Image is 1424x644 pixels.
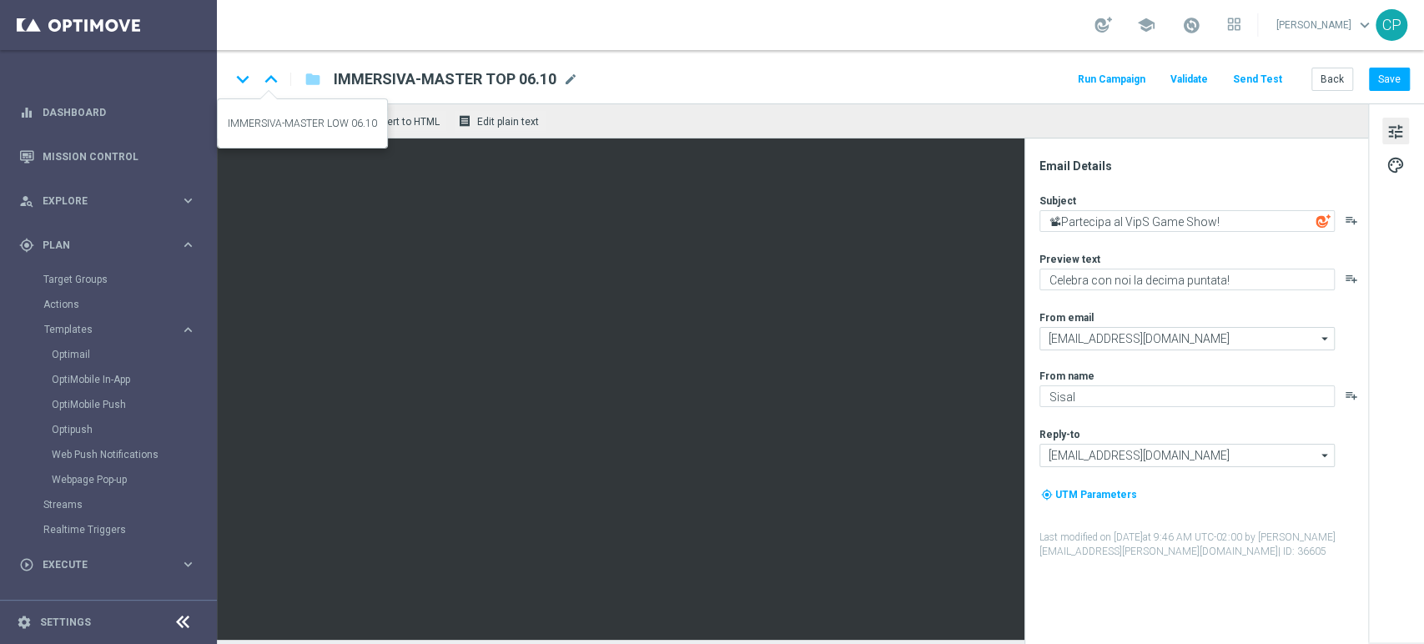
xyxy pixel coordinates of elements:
[52,442,215,467] div: Web Push Notifications
[43,196,180,206] span: Explore
[458,114,471,128] i: receipt
[1039,158,1366,174] div: Email Details
[19,238,34,253] i: gps_fixed
[1230,68,1285,91] button: Send Test
[52,467,215,492] div: Webpage Pop-up
[17,615,32,630] i: settings
[43,90,196,134] a: Dashboard
[43,523,174,536] a: Realtime Triggers
[1039,370,1094,383] label: From name
[18,194,197,208] button: person_search Explore keyboard_arrow_right
[290,116,326,128] span: Preview
[43,323,197,336] button: Templates keyboard_arrow_right
[304,69,321,89] i: folder
[1356,16,1374,34] span: keyboard_arrow_down
[18,558,197,571] button: play_circle_outline Execute keyboard_arrow_right
[44,325,180,335] div: Templates
[1311,68,1353,91] button: Back
[43,240,180,250] span: Plan
[303,66,323,93] button: folder
[52,417,215,442] div: Optipush
[477,116,539,128] span: Edit plain text
[563,72,578,87] span: mode_edit
[43,560,180,570] span: Execute
[1376,9,1407,41] div: CP
[43,498,174,511] a: Streams
[43,492,215,517] div: Streams
[345,114,358,128] span: code
[1039,253,1100,266] label: Preview text
[1039,194,1076,208] label: Subject
[44,325,164,335] span: Templates
[1039,444,1335,467] input: Select
[1170,73,1208,85] span: Validate
[52,367,215,392] div: OptiMobile In-App
[180,556,196,572] i: keyboard_arrow_right
[271,114,284,128] i: remove_red_eye
[1039,531,1366,559] label: Last modified on [DATE] at 9:46 AM UTC-02:00 by [PERSON_NAME][EMAIL_ADDRESS][PERSON_NAME][DOMAIN_...
[267,110,334,132] button: remove_red_eye Preview
[19,194,34,209] i: person_search
[1041,489,1053,501] i: my_location
[18,150,197,164] button: Mission Control
[180,322,196,338] i: keyboard_arrow_right
[40,617,91,627] a: Settings
[1317,445,1334,466] i: arrow_drop_down
[52,398,174,411] a: OptiMobile Push
[334,69,556,89] span: IMMERSIVA-MASTER TOP 06.10
[1278,546,1326,557] span: | ID: 36605
[180,193,196,209] i: keyboard_arrow_right
[1382,151,1409,178] button: palette
[230,67,255,92] i: keyboard_arrow_down
[52,392,215,417] div: OptiMobile Push
[1168,68,1210,91] button: Validate
[43,292,215,317] div: Actions
[1055,489,1137,501] span: UTM Parameters
[52,373,174,386] a: OptiMobile In-App
[1382,118,1409,144] button: tune
[1039,428,1080,441] label: Reply-to
[364,116,440,128] span: Convert to HTML
[43,273,174,286] a: Target Groups
[43,267,215,292] div: Target Groups
[43,317,215,492] div: Templates
[43,517,215,542] div: Realtime Triggers
[1039,311,1094,325] label: From email
[19,105,34,120] i: equalizer
[52,473,174,486] a: Webpage Pop-up
[19,557,180,572] div: Execute
[43,298,174,311] a: Actions
[1345,214,1358,227] button: playlist_add
[1275,13,1376,38] a: [PERSON_NAME]keyboard_arrow_down
[454,110,546,132] button: receipt Edit plain text
[1075,68,1148,91] button: Run Campaign
[52,448,174,461] a: Web Push Notifications
[18,106,197,119] button: equalizer Dashboard
[18,239,197,252] button: gps_fixed Plan keyboard_arrow_right
[1369,68,1410,91] button: Save
[1345,272,1358,285] button: playlist_add
[1316,214,1331,229] img: optiGenie.svg
[1039,486,1139,504] button: my_location UTM Parameters
[52,423,174,436] a: Optipush
[259,67,284,92] i: keyboard_arrow_up
[52,342,215,367] div: Optimail
[43,134,196,179] a: Mission Control
[1386,121,1405,143] span: tune
[19,557,34,572] i: play_circle_outline
[1137,16,1155,34] span: school
[1317,328,1334,350] i: arrow_drop_down
[180,237,196,253] i: keyboard_arrow_right
[340,110,447,132] button: code Convert to HTML
[1345,389,1358,402] button: playlist_add
[19,134,196,179] div: Mission Control
[52,348,174,361] a: Optimail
